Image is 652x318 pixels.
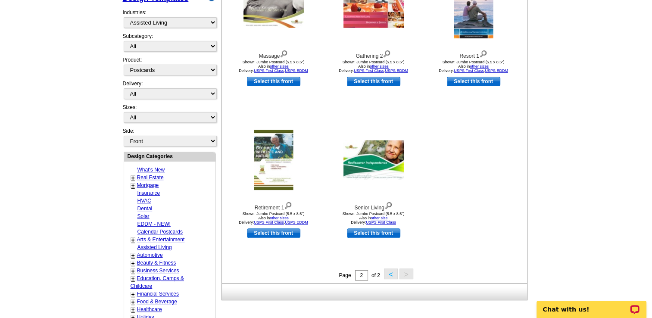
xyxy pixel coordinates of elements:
[426,48,521,60] div: Resort 1
[383,48,391,58] img: view design details
[326,60,421,73] div: Shown: Jumbo Postcard (5.5 x 8.5") Delivery: ,
[247,77,300,86] a: use this design
[123,80,216,103] div: Delivery:
[470,64,489,69] a: other sizes
[137,182,159,188] a: Mortgage
[124,152,215,160] div: Design Categories
[384,268,398,279] button: <
[385,69,408,73] a: USPS EDDM
[131,299,135,306] a: +
[123,56,216,80] div: Product:
[254,130,293,190] img: Retirement 1
[131,306,135,313] a: +
[458,64,489,69] span: Also in
[137,190,160,196] a: Insurance
[131,268,135,274] a: +
[131,182,135,189] a: +
[226,48,321,60] div: Massage
[131,275,135,282] a: +
[137,229,183,235] a: Calendar Postcards
[366,220,396,224] a: USPS First Class
[399,268,413,279] button: >
[254,220,284,224] a: USPS First Class
[123,127,216,147] div: Side:
[326,212,421,224] div: Shown: Jumbo Postcard (5.5 x 8.5") Delivery:
[137,306,162,312] a: Healthcare
[359,216,387,220] span: Also in
[270,64,289,69] a: other sizes
[326,200,421,212] div: Senior Living
[358,64,389,69] span: Also in
[285,69,308,73] a: USPS EDDM
[137,291,179,297] a: Financial Services
[285,220,308,224] a: USPS EDDM
[270,216,289,220] a: other sizes
[354,69,384,73] a: USPS First Class
[131,275,184,289] a: Education, Camps & Childcare
[123,4,216,32] div: Industries:
[226,200,321,212] div: Retirement 1
[137,244,172,250] a: Assisted Living
[343,140,404,180] img: Senior Living
[131,291,135,298] a: +
[326,48,421,60] div: Gathering 2
[137,213,150,219] a: Solar
[131,237,135,243] a: +
[137,221,171,227] a: EDDM - NEW!
[123,103,216,127] div: Sizes:
[485,69,508,73] a: USPS EDDM
[371,216,387,220] a: other size
[226,60,321,73] div: Shown: Jumbo Postcard (5.5 x 8.5") Delivery: ,
[384,200,393,209] img: view design details
[123,32,216,56] div: Subcategory:
[131,252,135,259] a: +
[371,272,380,278] span: of 2
[347,228,400,238] a: use this design
[479,48,487,58] img: view design details
[370,64,389,69] a: other sizes
[137,260,176,266] a: Beauty & Fitness
[347,77,400,86] a: use this design
[137,252,163,258] a: Automotive
[284,200,292,209] img: view design details
[137,198,151,204] a: HVAC
[226,212,321,224] div: Shown: Jumbo Postcard (5.5 x 8.5") Delivery: ,
[137,167,165,173] a: What's New
[131,175,135,181] a: +
[137,206,153,212] a: Dental
[258,216,289,220] span: Also in
[131,260,135,267] a: +
[254,69,284,73] a: USPS First Class
[137,237,185,243] a: Arts & Entertainment
[280,48,288,58] img: view design details
[137,175,164,181] a: Real Estate
[258,64,289,69] span: Also in
[339,272,351,278] span: Page
[137,268,179,274] a: Business Services
[447,77,500,86] a: use this design
[137,299,177,305] a: Food & Beverage
[531,291,652,318] iframe: LiveChat chat widget
[454,69,484,73] a: USPS First Class
[247,228,300,238] a: use this design
[426,60,521,73] div: Shown: Jumbo Postcard (5.5 x 8.5") Delivery: ,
